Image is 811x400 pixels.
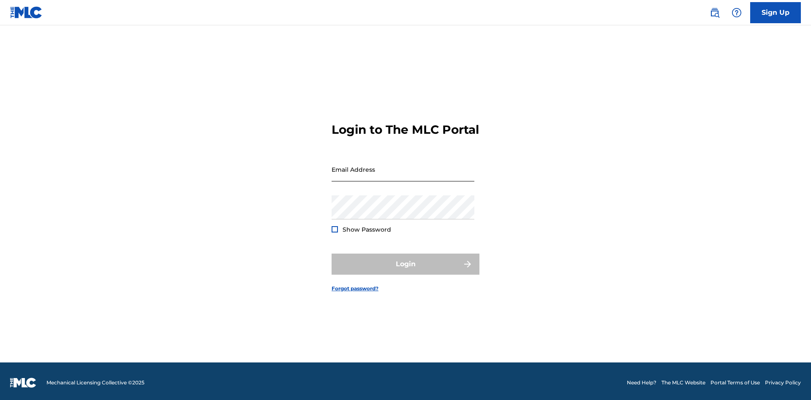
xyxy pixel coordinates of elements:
span: Show Password [343,226,391,233]
a: Sign Up [750,2,801,23]
a: Privacy Policy [765,379,801,386]
div: Help [728,4,745,21]
img: help [732,8,742,18]
img: search [710,8,720,18]
span: Mechanical Licensing Collective © 2025 [46,379,144,386]
a: The MLC Website [661,379,705,386]
iframe: Chat Widget [769,359,811,400]
a: Public Search [706,4,723,21]
img: logo [10,378,36,388]
img: MLC Logo [10,6,43,19]
h3: Login to The MLC Portal [332,122,479,137]
a: Portal Terms of Use [710,379,760,386]
a: Need Help? [627,379,656,386]
a: Forgot password? [332,285,378,292]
